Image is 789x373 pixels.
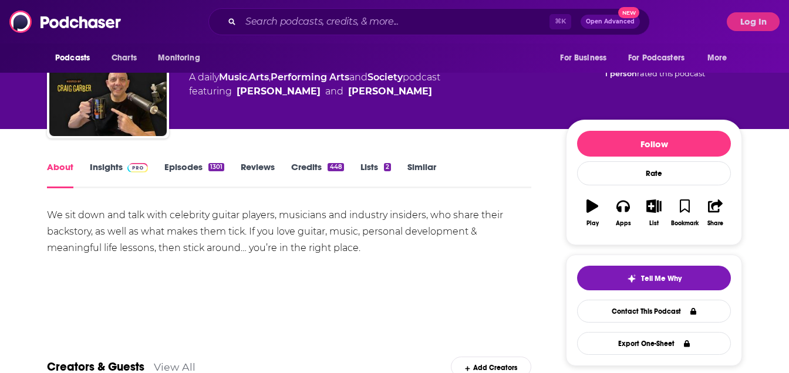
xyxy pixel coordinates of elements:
span: More [707,50,727,66]
div: We sit down and talk with celebrity guitar players, musicians and industry insiders, who share th... [47,207,531,256]
span: and [325,84,343,99]
button: Share [700,192,731,234]
a: Credits448 [291,161,343,188]
span: Open Advanced [586,19,635,25]
div: List [649,220,659,227]
button: open menu [47,47,105,69]
button: Export One-Sheet [577,332,731,355]
img: Podchaser Pro [127,163,148,172]
div: 448 [328,163,343,171]
span: , [247,72,249,83]
span: ⌘ K [549,14,571,29]
img: tell me why sparkle [627,274,636,283]
span: Monitoring [158,50,200,66]
a: Contact This Podcast [577,300,731,323]
a: Reviews [241,161,275,188]
div: Search podcasts, credits, & more... [208,8,650,35]
a: Society [367,72,403,83]
input: Search podcasts, credits, & more... [241,12,549,31]
div: Rate [577,161,731,185]
button: Apps [608,192,638,234]
button: open menu [150,47,215,69]
div: Share [707,220,723,227]
span: For Podcasters [628,50,685,66]
div: Bookmark [671,220,699,227]
div: 2 [384,163,391,171]
img: Everyone Loves Guitar [49,19,167,136]
a: Craig Garber [348,84,432,99]
a: Performing Arts [271,72,349,83]
span: , [269,72,271,83]
span: Charts [112,50,137,66]
a: Craig Garber [237,84,321,99]
button: open menu [552,47,621,69]
button: Bookmark [669,192,700,234]
div: 1301 [208,163,224,171]
a: Charts [104,47,144,69]
button: Play [577,192,608,234]
a: About [47,161,73,188]
a: Arts [249,72,269,83]
button: Follow [577,131,731,157]
a: Episodes1301 [164,161,224,188]
button: Open AdvancedNew [581,15,640,29]
div: Apps [616,220,631,227]
span: featuring [189,84,440,99]
a: Music [219,72,247,83]
span: New [618,7,639,18]
span: Tell Me Why [641,274,682,283]
span: and [349,72,367,83]
a: View All [154,361,195,373]
span: rated this podcast [637,69,705,78]
button: Log In [727,12,780,31]
button: List [639,192,669,234]
div: A daily podcast [189,70,440,99]
a: InsightsPodchaser Pro [90,161,148,188]
span: For Business [560,50,606,66]
button: open menu [699,47,742,69]
button: open menu [621,47,702,69]
a: Lists2 [360,161,391,188]
img: Podchaser - Follow, Share and Rate Podcasts [9,11,122,33]
span: Podcasts [55,50,90,66]
button: tell me why sparkleTell Me Why [577,266,731,290]
div: Play [586,220,599,227]
span: 1 person [605,69,637,78]
a: Similar [407,161,436,188]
